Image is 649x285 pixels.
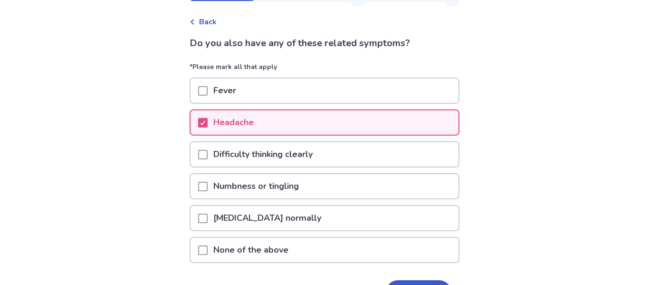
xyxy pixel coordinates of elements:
[208,79,242,103] p: Fever
[199,16,217,28] span: Back
[190,62,459,78] p: *Please mark all that apply
[208,174,305,198] p: Numbness or tingling
[208,142,318,167] p: Difficulty thinking clearly
[190,36,459,50] p: Do you also have any of these related symptoms?
[208,206,327,230] p: [MEDICAL_DATA] normally
[208,110,259,135] p: Headache
[208,238,294,262] p: None of the above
